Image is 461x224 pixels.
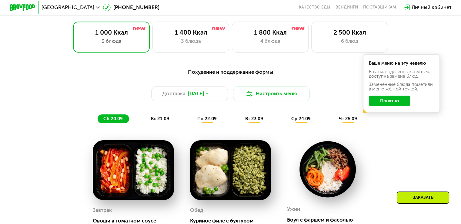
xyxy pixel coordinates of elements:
a: Качество еды [299,5,330,10]
div: Ваше меню на эту неделю [369,61,434,66]
div: Похудение и поддержание формы [41,68,420,76]
div: 3 блюда [159,37,222,45]
span: [DATE] [188,90,204,97]
span: вт 23.09 [245,116,263,121]
button: Понятно [369,96,410,106]
span: вс 21.09 [151,116,169,121]
div: 3 блюда [80,37,143,45]
div: Заказать [397,192,449,204]
div: Личный кабинет [412,4,451,11]
span: пн 22.09 [197,116,217,121]
a: Вендинги [336,5,358,10]
span: [GEOGRAPHIC_DATA] [42,5,94,10]
span: чт 25.09 [339,116,357,121]
span: сб 20.09 [103,116,123,121]
span: ср 24.09 [291,116,311,121]
div: 2 500 Ккал [318,29,381,36]
div: Заменённые блюда пометили в меню жёлтой точкой. [369,82,434,91]
div: 1 800 Ккал [239,29,302,36]
div: Боул с фаршем и фасолью [287,217,373,223]
div: Овощи в томатном соусе [93,218,179,224]
div: Завтрак [93,205,112,215]
div: 4 блюда [239,37,302,45]
div: В даты, выделенные желтым, доступна замена блюд. [369,70,434,79]
span: Доставка: [162,90,187,97]
div: 1 000 Ккал [80,29,143,36]
div: Куриное филе с булгуром [190,218,276,224]
div: 6 блюд [318,37,381,45]
div: 1 400 Ккал [159,29,222,36]
div: поставщикам [363,5,396,10]
button: Настроить меню [233,86,310,102]
div: Обед [190,205,203,215]
div: Ужин [287,205,300,214]
a: [PHONE_NUMBER] [103,4,159,11]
